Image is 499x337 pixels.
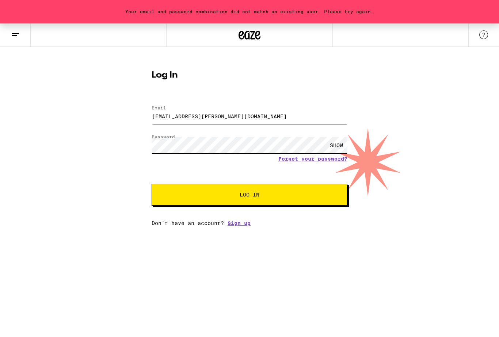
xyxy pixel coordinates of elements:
[228,220,251,226] a: Sign up
[4,5,53,11] span: Hi. Need any help?
[240,192,259,197] span: Log In
[152,105,166,110] label: Email
[278,156,347,162] a: Forgot your password?
[152,184,347,206] button: Log In
[152,71,347,80] h1: Log In
[325,137,347,153] div: SHOW
[152,220,347,226] div: Don't have an account?
[152,134,175,139] label: Password
[152,108,347,124] input: Email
